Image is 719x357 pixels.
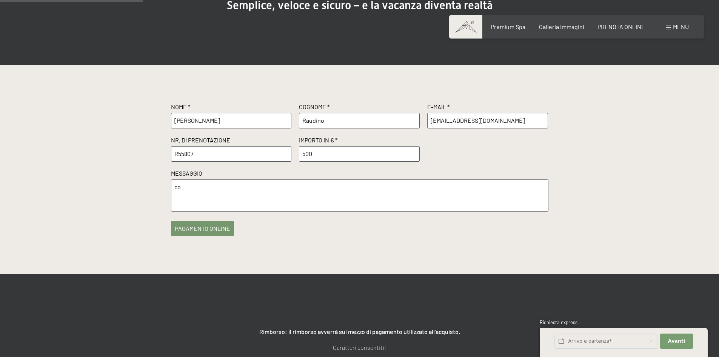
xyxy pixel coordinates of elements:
a: Premium Spa [491,23,525,30]
a: Galleria immagini [539,23,584,30]
a: PRENOTA ONLINE [597,23,645,30]
label: Nome * [171,103,292,113]
strong: Rimborso: il rimborso avverrá sul mezzo di pagamento utilizzato all'acquisto. [259,328,460,335]
button: Avanti [660,334,693,349]
span: Richiesta express [540,319,577,325]
label: Cognome * [299,103,420,113]
span: Menu [673,23,689,30]
button: pagamento online [171,221,234,236]
label: Nr. di prenotazione [171,136,292,146]
p: Caratteri consentiti: [171,343,548,352]
label: Messaggio [171,169,548,179]
label: E-Mail * [427,103,548,113]
label: Importo in € * [299,136,420,146]
span: Avanti [668,338,685,345]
